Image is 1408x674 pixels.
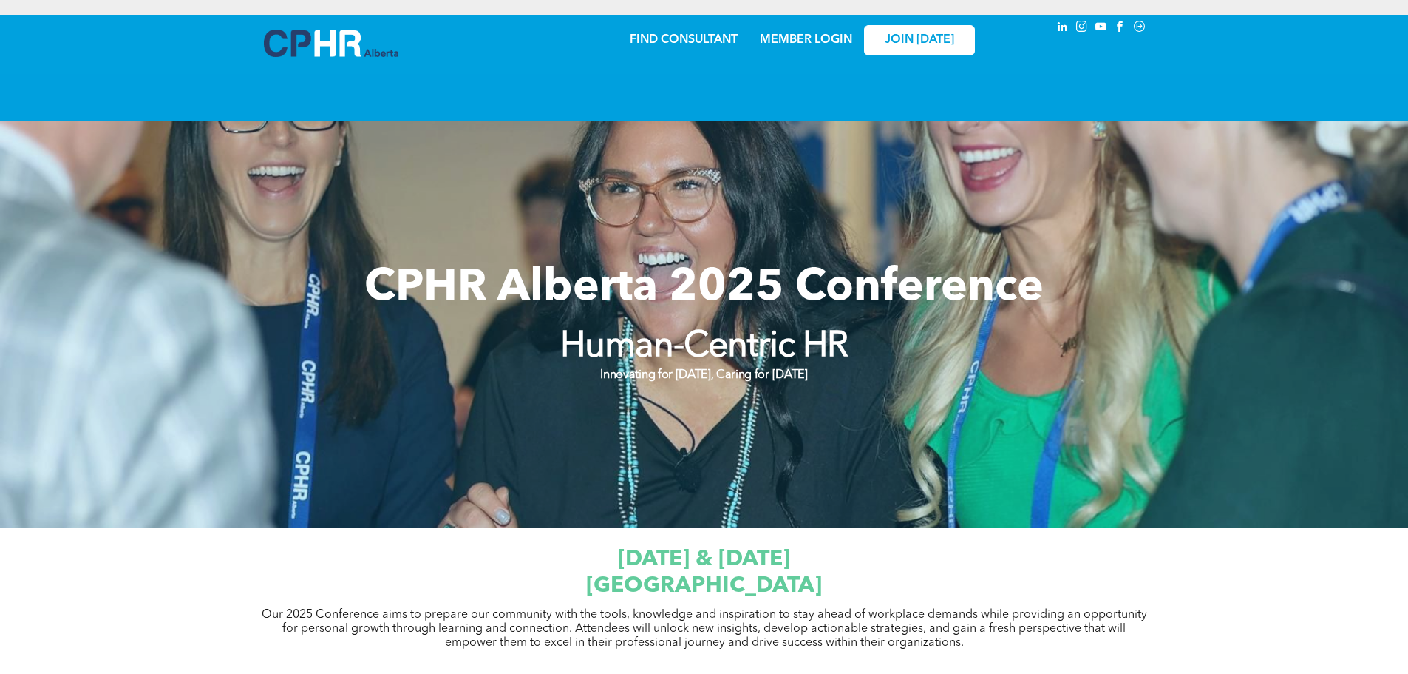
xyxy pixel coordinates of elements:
[630,34,738,46] a: FIND CONSULTANT
[864,25,975,55] a: JOIN [DATE]
[1074,18,1090,38] a: instagram
[264,30,398,57] img: A blue and white logo for cp alberta
[1132,18,1148,38] a: Social network
[618,548,790,570] span: [DATE] & [DATE]
[560,329,848,365] strong: Human-Centric HR
[1093,18,1109,38] a: youtube
[586,575,822,597] span: [GEOGRAPHIC_DATA]
[885,33,954,47] span: JOIN [DATE]
[600,369,807,381] strong: Innovating for [DATE], Caring for [DATE]
[1055,18,1071,38] a: linkedin
[760,34,852,46] a: MEMBER LOGIN
[1112,18,1129,38] a: facebook
[364,266,1044,311] span: CPHR Alberta 2025 Conference
[262,609,1147,649] span: Our 2025 Conference aims to prepare our community with the tools, knowledge and inspiration to st...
